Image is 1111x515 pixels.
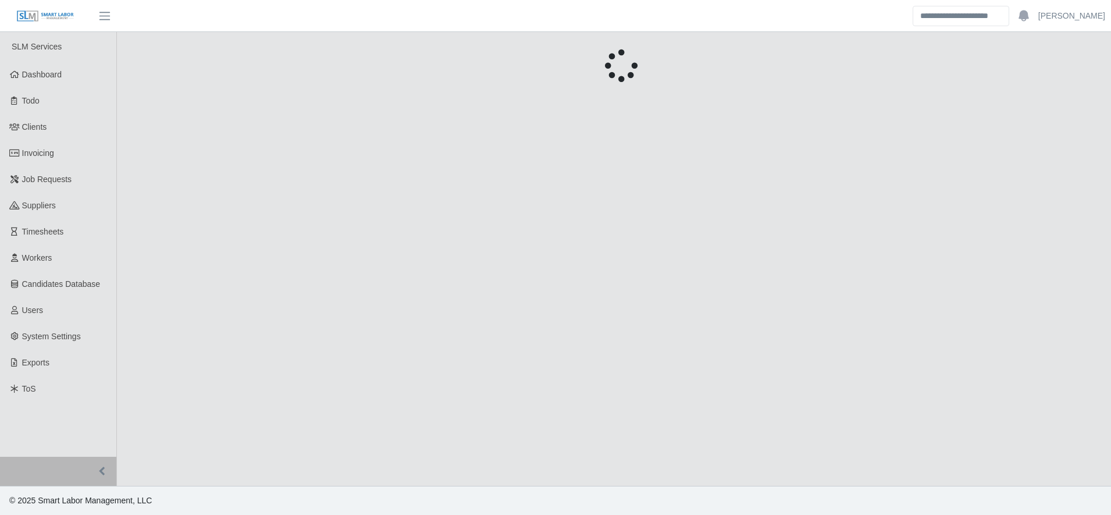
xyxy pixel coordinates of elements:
[22,279,101,289] span: Candidates Database
[1038,10,1105,22] a: [PERSON_NAME]
[12,42,62,51] span: SLM Services
[22,148,54,158] span: Invoicing
[22,384,36,393] span: ToS
[22,306,44,315] span: Users
[22,175,72,184] span: Job Requests
[22,358,49,367] span: Exports
[9,496,152,505] span: © 2025 Smart Labor Management, LLC
[22,122,47,132] span: Clients
[22,332,81,341] span: System Settings
[22,70,62,79] span: Dashboard
[22,227,64,236] span: Timesheets
[22,201,56,210] span: Suppliers
[22,253,52,262] span: Workers
[22,96,40,105] span: Todo
[913,6,1009,26] input: Search
[16,10,74,23] img: SLM Logo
